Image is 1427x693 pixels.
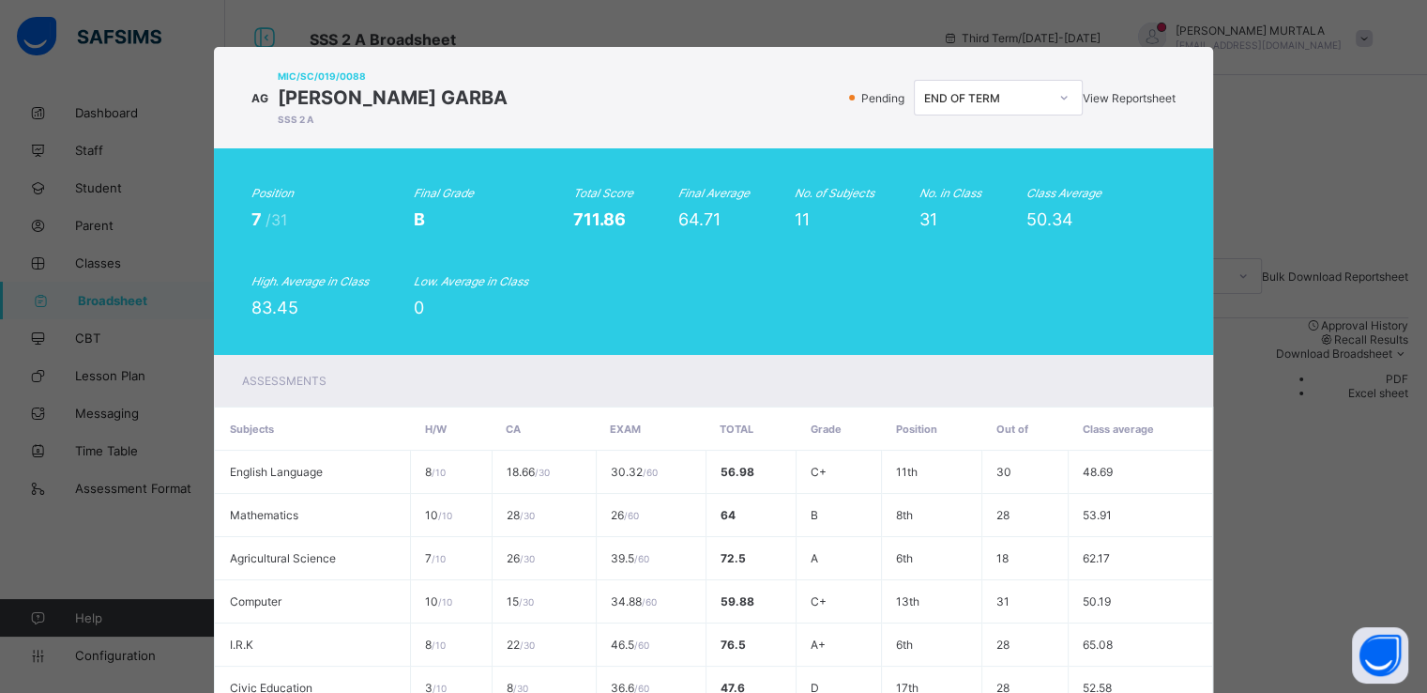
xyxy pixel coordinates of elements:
span: 76.5 [721,638,746,652]
span: 11th [896,465,918,479]
span: 711.86 [573,209,626,229]
span: 50.19 [1083,594,1111,608]
span: 50.34 [1026,209,1073,229]
span: 62.17 [1083,551,1110,565]
span: / 10 [432,639,446,651]
span: 28 [996,508,1010,522]
span: Class average [1083,423,1154,436]
span: Total [720,423,753,436]
span: 31 [919,209,937,229]
span: 15 [507,594,534,608]
span: Out of [995,423,1027,436]
i: No. in Class [919,186,981,200]
span: A+ [811,638,826,652]
span: 22 [507,638,535,652]
span: I.R.K [230,638,253,652]
span: Subjects [230,423,274,436]
span: 83.45 [251,298,298,317]
span: [PERSON_NAME] GARBA [278,86,508,109]
span: CA [506,423,521,436]
span: Grade [811,423,842,436]
span: Pending [859,91,910,105]
span: EXAM [610,423,641,436]
span: SSS 2 A [278,114,508,125]
span: 11 [795,209,810,229]
i: Class Average [1026,186,1101,200]
span: 30.32 [611,465,658,479]
span: Mathematics [230,508,298,522]
span: Agricultural Science [230,551,336,565]
span: Position [896,423,937,436]
span: Computer [230,594,281,608]
span: / 30 [519,596,534,608]
span: 8th [896,508,913,522]
span: C+ [811,594,827,608]
i: Low. Average in Class [414,274,528,288]
button: Open asap [1352,627,1408,684]
i: High. Average in Class [251,274,369,288]
span: 64.71 [678,209,721,229]
span: / 30 [535,467,550,478]
span: C+ [811,465,827,479]
span: 64 [721,508,736,522]
span: / 60 [634,553,649,564]
span: / 10 [438,510,452,521]
span: / 30 [520,639,535,651]
span: 18.66 [507,465,550,479]
span: B [811,508,818,522]
i: Final Average [678,186,750,200]
span: 7 [425,551,446,565]
div: END OF TERM [924,91,1048,105]
span: / 10 [438,596,452,608]
span: / 60 [643,467,658,478]
span: B [414,209,425,229]
span: 26 [611,508,639,522]
i: Position [251,186,294,200]
span: 13th [896,594,919,608]
span: 6th [896,638,913,652]
span: 0 [414,298,424,317]
span: 48.69 [1083,465,1113,479]
span: AG [251,91,268,105]
span: 53.91 [1083,508,1112,522]
span: 30 [996,465,1011,479]
i: Final Grade [414,186,474,200]
span: 28 [507,508,535,522]
span: MIC/SC/019/0088 [278,70,508,82]
span: 65.08 [1083,638,1113,652]
span: English Language [230,465,323,479]
span: / 30 [520,510,535,521]
span: 72.5 [721,551,746,565]
span: 39.5 [611,551,649,565]
span: View Reportsheet [1083,91,1176,105]
span: 18 [996,551,1009,565]
i: No. of Subjects [795,186,874,200]
span: 28 [996,638,1010,652]
span: / 60 [624,510,639,521]
span: / 30 [520,553,535,564]
span: H/W [424,423,446,436]
span: /31 [266,210,287,229]
span: / 60 [634,639,649,651]
span: 7 [251,209,266,229]
i: Total Score [573,186,633,200]
span: 8 [425,465,446,479]
span: / 10 [432,467,446,478]
span: 46.5 [611,638,649,652]
span: 34.88 [611,594,657,608]
span: A [811,551,818,565]
span: 10 [425,508,452,522]
span: 59.88 [721,594,754,608]
span: 6th [896,551,913,565]
span: 26 [507,551,535,565]
span: 31 [996,594,1010,608]
span: / 10 [432,553,446,564]
span: Assessments [242,374,326,388]
span: / 60 [642,596,657,608]
span: 56.98 [721,465,754,479]
span: 8 [425,638,446,652]
span: 10 [425,594,452,608]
